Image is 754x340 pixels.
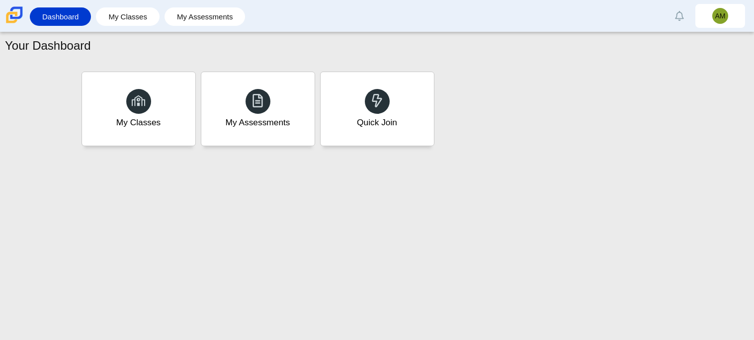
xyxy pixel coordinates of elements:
a: My Assessments [169,7,241,26]
div: Quick Join [357,116,397,129]
a: My Assessments [201,72,315,146]
a: Carmen School of Science & Technology [4,18,25,27]
div: My Assessments [226,116,290,129]
a: Alerts [669,5,690,27]
div: My Classes [116,116,161,129]
span: AM [715,12,726,19]
a: Quick Join [320,72,434,146]
a: Dashboard [35,7,86,26]
a: My Classes [101,7,155,26]
a: My Classes [82,72,196,146]
h1: Your Dashboard [5,37,91,54]
img: Carmen School of Science & Technology [4,4,25,25]
a: AM [695,4,745,28]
